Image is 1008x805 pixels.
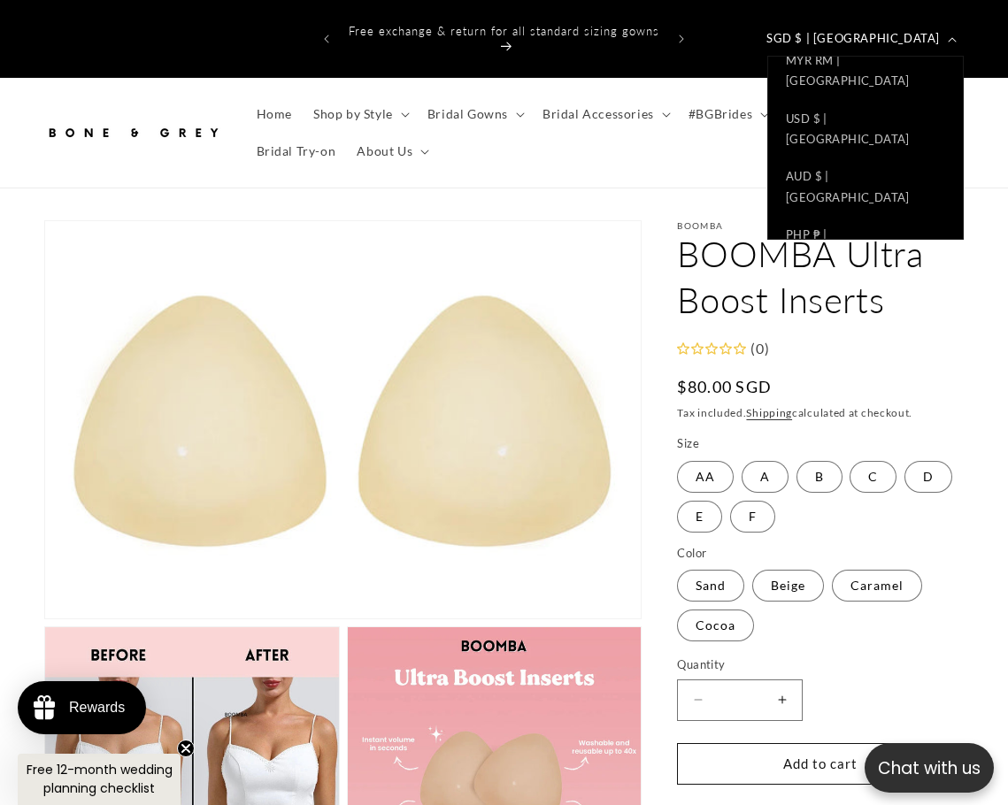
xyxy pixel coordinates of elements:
[768,158,963,217] a: AUD $ |[GEOGRAPHIC_DATA]
[678,96,776,133] summary: #BGBrides
[118,101,196,115] a: Write a review
[766,30,940,48] span: SGD $ | [GEOGRAPHIC_DATA]
[417,96,532,133] summary: Bridal Gowns
[532,96,678,133] summary: Bridal Accessories
[357,143,412,159] span: About Us
[18,754,181,805] div: Free 12-month wedding planning checklistClose teaser
[786,109,827,129] span: USD $ |
[313,106,393,122] span: Shop by Style
[746,336,769,362] div: (0)
[44,113,221,152] img: Bone and Grey Bridal
[349,24,659,38] span: Free exchange & return for all standard sizing gowns
[677,231,964,323] h1: BOOMBA Ultra Boost Inserts
[677,545,708,563] legend: Color
[27,761,173,797] span: Free 12-month wedding planning checklist
[177,740,195,757] button: Close teaser
[746,406,792,419] a: Shipping
[768,42,963,100] a: MYR RM |[GEOGRAPHIC_DATA]
[865,743,994,793] button: Open chatbox
[742,461,789,493] label: A
[346,133,436,170] summary: About Us
[768,217,963,275] a: PHP ₱ |[GEOGRAPHIC_DATA]
[246,133,347,170] a: Bridal Try-on
[38,106,228,158] a: Bone and Grey Bridal
[865,755,994,781] p: Chat with us
[677,501,722,533] label: E
[307,22,346,56] button: Previous announcement
[677,461,734,493] label: AA
[796,461,843,493] label: B
[662,22,701,56] button: Next announcement
[427,106,508,122] span: Bridal Gowns
[677,404,964,422] div: Tax included. calculated at checkout.
[677,656,964,674] label: Quantity
[677,220,964,231] p: BOOMBA
[756,22,964,56] button: SGD $ | [GEOGRAPHIC_DATA]
[768,100,963,158] a: USD $ |[GEOGRAPHIC_DATA]
[69,700,125,716] div: Rewards
[246,96,303,133] a: Home
[257,106,292,122] span: Home
[677,375,772,399] span: $80.00 SGD
[257,143,336,159] span: Bridal Try-on
[904,461,952,493] label: D
[689,106,752,122] span: #BGBrides
[752,570,824,602] label: Beige
[786,166,829,187] span: AUD $ |
[677,570,744,602] label: Sand
[730,501,775,533] label: F
[303,96,417,133] summary: Shop by Style
[542,106,654,122] span: Bridal Accessories
[832,570,922,602] label: Caramel
[786,50,840,71] span: MYR RM |
[677,609,754,641] label: Cocoa
[850,461,896,493] label: C
[677,435,701,453] legend: Size
[677,743,964,785] button: Add to cart
[786,225,827,245] span: PHP ₱ |
[802,27,920,57] button: Write a review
